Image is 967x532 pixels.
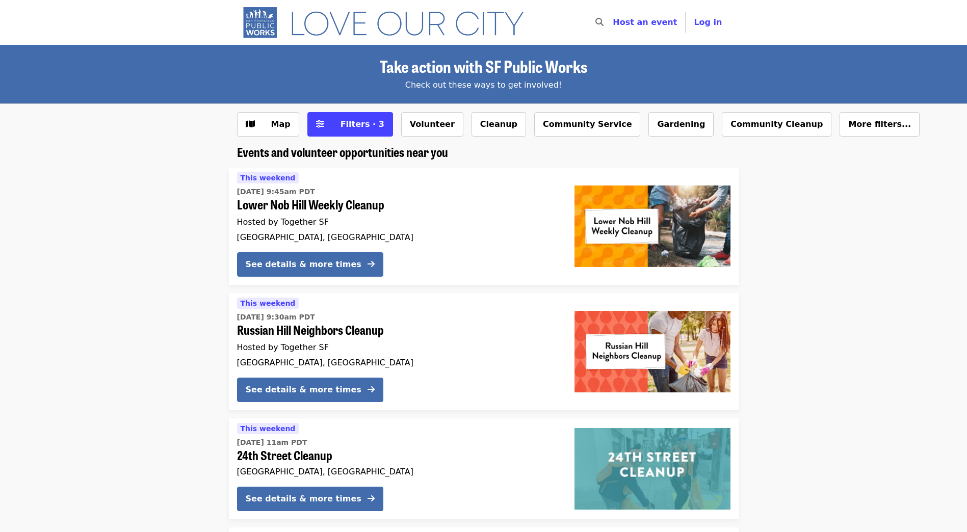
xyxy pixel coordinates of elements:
[237,437,307,448] time: [DATE] 11am PDT
[241,299,296,307] span: This weekend
[237,323,558,337] span: Russian Hill Neighbors Cleanup
[380,54,587,78] span: Take action with SF Public Works
[401,112,463,137] button: Volunteer
[840,112,920,137] button: More filters...
[237,448,558,463] span: 24th Street Cleanup
[237,252,383,277] button: See details & more times
[595,17,604,27] i: search icon
[229,293,739,410] a: See details for "Russian Hill Neighbors Cleanup"
[237,217,329,227] span: Hosted by Together SF
[613,17,677,27] a: Host an event
[368,385,375,394] i: arrow-right icon
[648,112,714,137] button: Gardening
[368,259,375,269] i: arrow-right icon
[237,232,558,242] div: [GEOGRAPHIC_DATA], [GEOGRAPHIC_DATA]
[241,174,296,182] span: This weekend
[610,10,618,35] input: Search
[237,197,558,212] span: Lower Nob Hill Weekly Cleanup
[694,17,722,27] span: Log in
[237,143,448,161] span: Events and volunteer opportunities near you
[237,342,329,352] span: Hosted by Together SF
[241,424,296,433] span: This weekend
[368,494,375,503] i: arrow-right icon
[237,487,383,511] button: See details & more times
[534,112,641,137] button: Community Service
[237,6,539,39] img: SF Public Works - Home
[237,358,558,367] div: [GEOGRAPHIC_DATA], [GEOGRAPHIC_DATA]
[246,258,361,271] div: See details & more times
[246,119,255,129] i: map icon
[237,467,558,476] div: [GEOGRAPHIC_DATA], [GEOGRAPHIC_DATA]
[229,418,739,519] a: See details for "24th Street Cleanup"
[574,185,730,267] img: Lower Nob Hill Weekly Cleanup organized by Together SF
[246,493,361,505] div: See details & more times
[237,378,383,402] button: See details & more times
[848,119,911,129] span: More filters...
[307,112,393,137] button: Filters (3 selected)
[237,187,315,197] time: [DATE] 9:45am PDT
[686,12,730,33] button: Log in
[316,119,324,129] i: sliders-h icon
[341,119,384,129] span: Filters · 3
[472,112,526,137] button: Cleanup
[574,311,730,392] img: Russian Hill Neighbors Cleanup organized by Together SF
[574,428,730,510] img: 24th Street Cleanup organized by SF Public Works
[246,384,361,396] div: See details & more times
[722,112,831,137] button: Community Cleanup
[237,112,299,137] button: Show map view
[237,312,315,323] time: [DATE] 9:30am PDT
[271,119,291,129] span: Map
[237,79,730,91] div: Check out these ways to get involved!
[229,168,739,285] a: See details for "Lower Nob Hill Weekly Cleanup"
